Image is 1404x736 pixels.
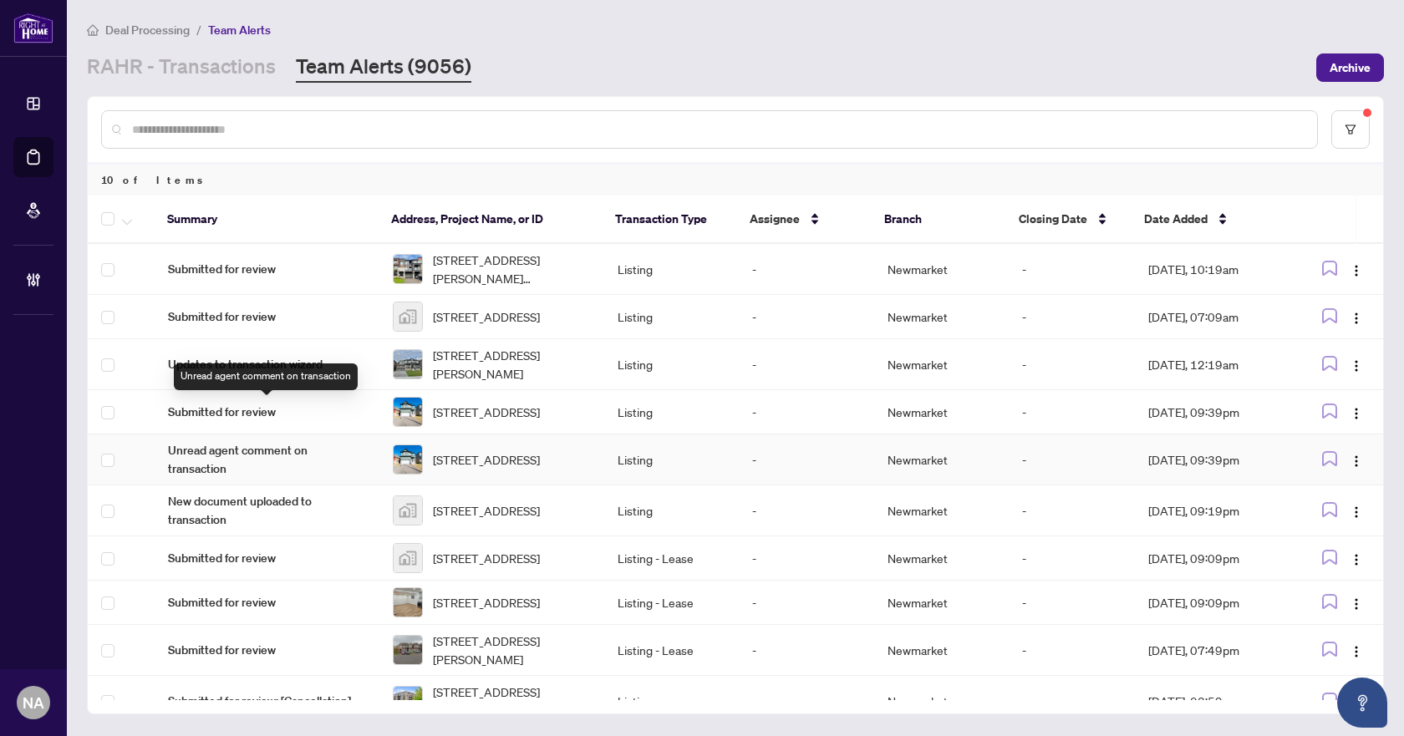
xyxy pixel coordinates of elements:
[394,350,422,378] img: thumbnail-img
[13,13,53,43] img: logo
[739,625,873,676] td: -
[168,307,366,326] span: Submitted for review
[874,485,1009,536] td: Newmarket
[750,210,800,228] span: Assignee
[433,403,540,421] span: [STREET_ADDRESS]
[1350,454,1363,468] img: Logo
[1005,195,1131,244] th: Closing Date
[168,355,366,373] span: Updates to transaction wizard
[208,23,271,38] span: Team Alerts
[394,398,422,426] img: thumbnail-img
[378,195,602,244] th: Address, Project Name, or ID
[874,536,1009,581] td: Newmarket
[602,195,736,244] th: Transaction Type
[1009,581,1135,625] td: -
[1337,678,1387,728] button: Open asap
[604,625,739,676] td: Listing - Lease
[433,450,540,469] span: [STREET_ADDRESS]
[1135,676,1297,727] td: [DATE], 03:59pm
[1343,398,1370,425] button: Logo
[1331,110,1370,149] button: filter
[1135,485,1297,536] td: [DATE], 09:19pm
[874,581,1009,625] td: Newmarket
[1350,505,1363,519] img: Logo
[1350,553,1363,566] img: Logo
[604,244,739,295] td: Listing
[1350,359,1363,373] img: Logo
[1009,625,1135,676] td: -
[1350,597,1363,611] img: Logo
[736,195,871,244] th: Assignee
[874,676,1009,727] td: Newmarket
[168,403,366,421] span: Submitted for review
[1350,264,1363,277] img: Logo
[874,625,1009,676] td: Newmarket
[1343,256,1370,282] button: Logo
[105,23,190,38] span: Deal Processing
[1343,545,1370,571] button: Logo
[1316,53,1384,82] button: Archive
[88,164,1383,195] div: 10 of Items
[1330,54,1371,81] span: Archive
[739,390,873,434] td: -
[433,683,591,719] span: [STREET_ADDRESS][PERSON_NAME]
[604,676,739,727] td: Listing
[1009,676,1135,727] td: -
[1009,536,1135,581] td: -
[1009,295,1135,339] td: -
[1009,390,1135,434] td: -
[604,536,739,581] td: Listing - Lease
[604,434,739,485] td: Listing
[433,593,540,612] span: [STREET_ADDRESS]
[394,544,422,572] img: thumbnail-img
[168,593,366,612] span: Submitted for review
[296,53,471,83] a: Team Alerts (9056)
[168,492,366,529] span: New document uploaded to transaction
[1135,581,1297,625] td: [DATE], 09:09pm
[1343,637,1370,663] button: Logo
[394,496,422,525] img: thumbnail-img
[1144,210,1208,228] span: Date Added
[433,549,540,567] span: [STREET_ADDRESS]
[433,307,540,326] span: [STREET_ADDRESS]
[1131,195,1292,244] th: Date Added
[433,501,540,520] span: [STREET_ADDRESS]
[1343,446,1370,473] button: Logo
[433,632,591,668] span: [STREET_ADDRESS][PERSON_NAME]
[23,691,44,714] span: NA
[1135,625,1297,676] td: [DATE], 07:49pm
[1135,434,1297,485] td: [DATE], 09:39pm
[871,195,1005,244] th: Branch
[739,581,873,625] td: -
[1135,295,1297,339] td: [DATE], 07:09am
[394,255,422,283] img: thumbnail-img
[874,295,1009,339] td: Newmarket
[87,53,276,83] a: RAHR - Transactions
[1009,244,1135,295] td: -
[168,549,366,567] span: Submitted for review
[1135,536,1297,581] td: [DATE], 09:09pm
[168,441,366,478] span: Unread agent comment on transaction
[604,581,739,625] td: Listing - Lease
[1350,645,1363,658] img: Logo
[394,445,422,474] img: thumbnail-img
[1350,312,1363,325] img: Logo
[1343,303,1370,330] button: Logo
[394,302,422,331] img: thumbnail-img
[394,687,422,715] img: thumbnail-img
[1343,497,1370,524] button: Logo
[739,434,873,485] td: -
[394,636,422,664] img: thumbnail-img
[739,676,873,727] td: -
[604,295,739,339] td: Listing
[874,244,1009,295] td: Newmarket
[874,390,1009,434] td: Newmarket
[739,244,873,295] td: -
[1350,407,1363,420] img: Logo
[154,195,378,244] th: Summary
[739,295,873,339] td: -
[739,485,873,536] td: -
[1009,339,1135,390] td: -
[168,641,366,659] span: Submitted for review
[604,339,739,390] td: Listing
